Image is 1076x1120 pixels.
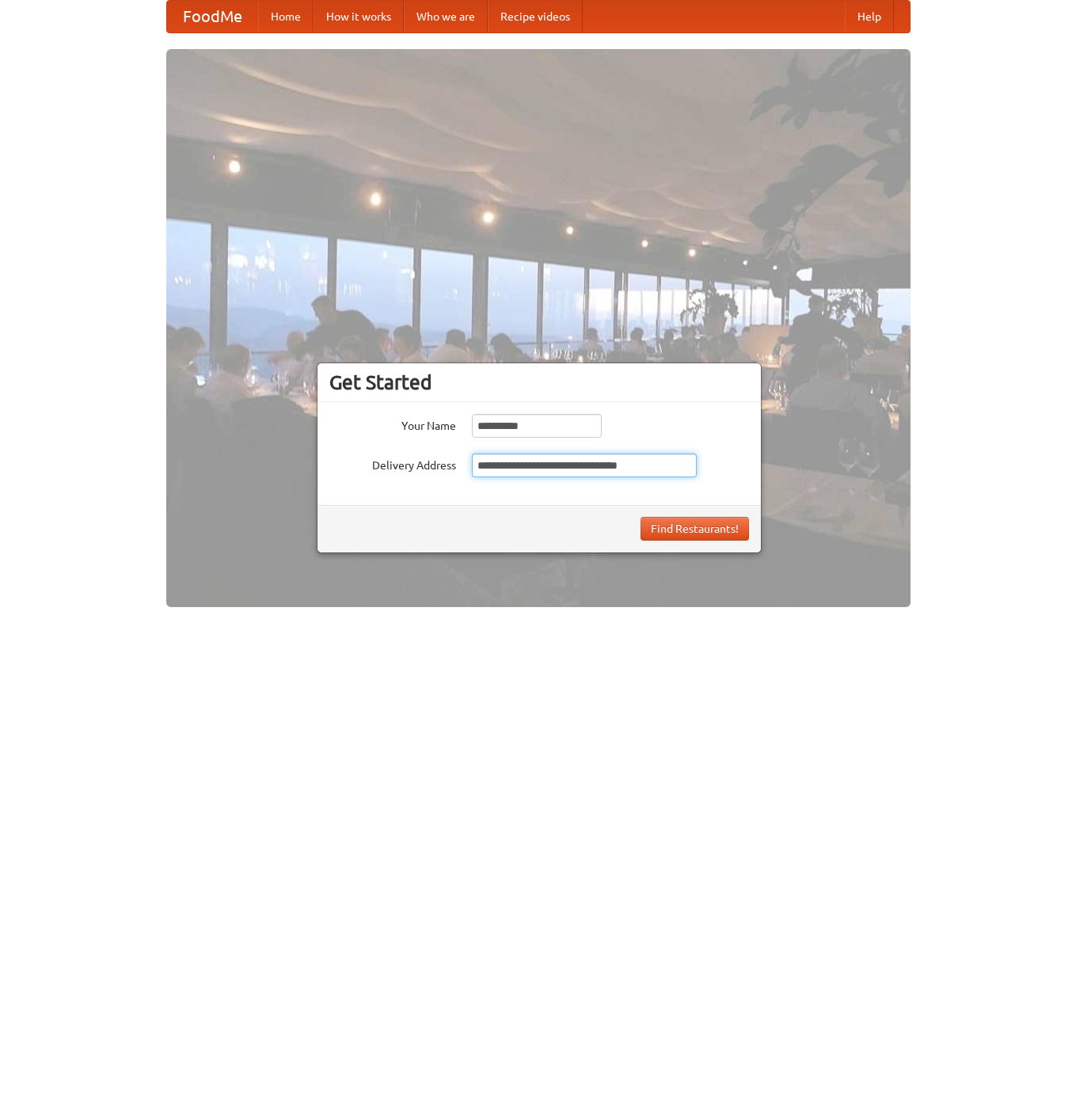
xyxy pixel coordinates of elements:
button: Find Restaurants! [641,517,749,541]
a: Who we are [404,1,488,32]
a: How it works [314,1,404,32]
a: FoodMe [167,1,258,32]
label: Delivery Address [329,454,456,473]
a: Help [845,1,894,32]
h3: Get Started [329,370,749,394]
label: Your Name [329,414,456,434]
a: Recipe videos [488,1,583,32]
a: Home [258,1,314,32]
